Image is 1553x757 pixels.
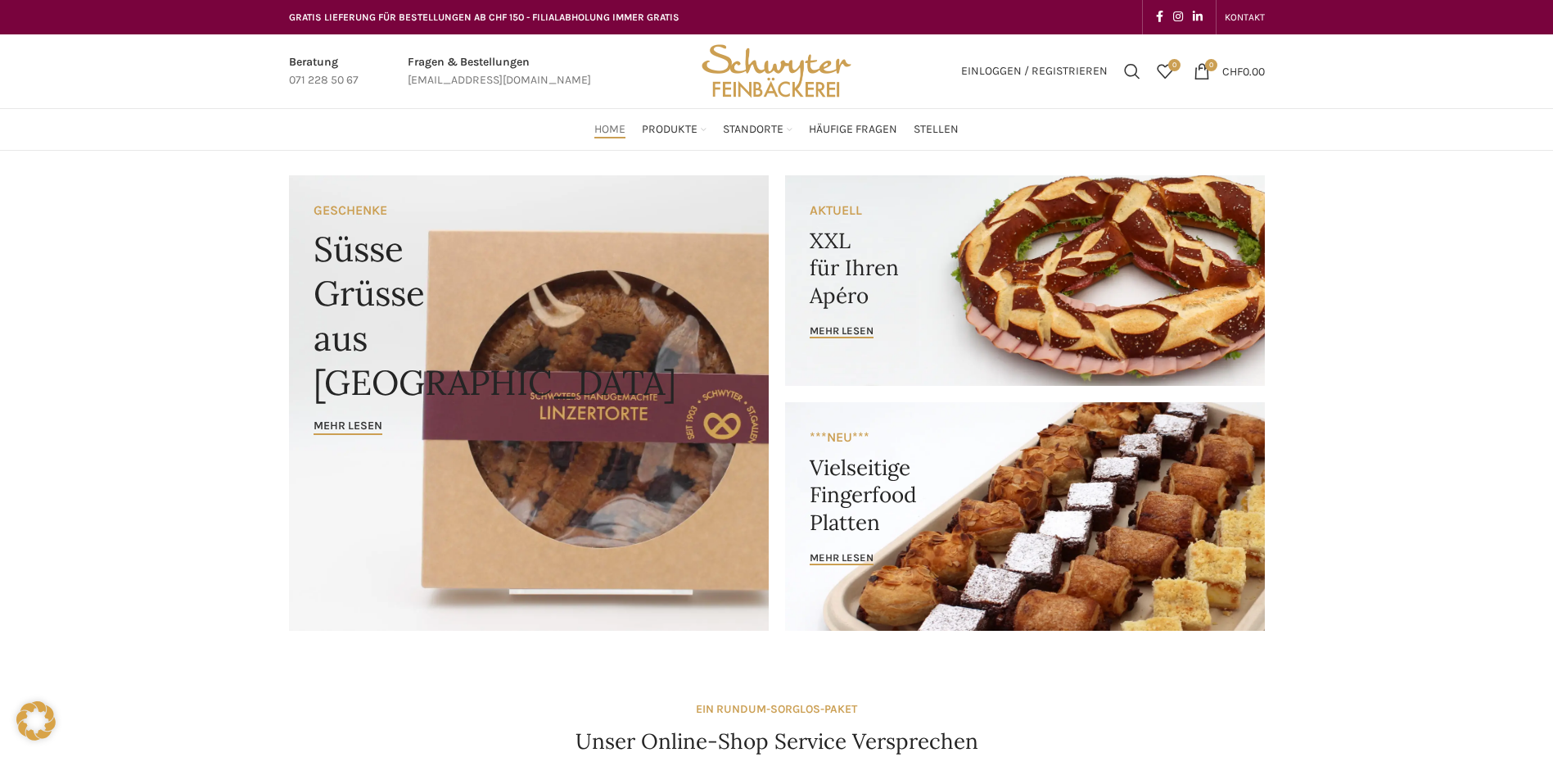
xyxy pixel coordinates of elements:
h4: Unser Online-Shop Service Versprechen [576,727,978,756]
span: Produkte [642,122,697,138]
a: Suchen [1116,55,1149,88]
a: 0 [1149,55,1181,88]
div: Meine Wunschliste [1149,55,1181,88]
span: GRATIS LIEFERUNG FÜR BESTELLUNGEN AB CHF 150 - FILIALABHOLUNG IMMER GRATIS [289,11,679,23]
span: Stellen [914,122,959,138]
span: Einloggen / Registrieren [961,66,1108,77]
div: Secondary navigation [1217,1,1273,34]
a: Linkedin social link [1188,6,1208,29]
a: Banner link [785,175,1265,386]
span: CHF [1222,64,1243,78]
span: 0 [1168,59,1181,71]
span: 0 [1205,59,1217,71]
a: Banner link [289,175,769,631]
a: Produkte [642,113,707,146]
a: Infobox link [289,53,359,90]
div: Main navigation [281,113,1273,146]
a: Site logo [696,63,856,77]
a: Häufige Fragen [809,113,897,146]
strong: EIN RUNDUM-SORGLOS-PAKET [696,702,857,716]
span: Standorte [723,122,783,138]
a: 0 CHF0.00 [1185,55,1273,88]
a: Einloggen / Registrieren [953,55,1116,88]
a: Stellen [914,113,959,146]
a: KONTAKT [1225,1,1265,34]
a: Facebook social link [1151,6,1168,29]
span: mehr lesen [810,324,874,338]
bdi: 0.00 [1222,64,1265,78]
a: Infobox link [408,53,591,90]
img: Bäckerei Schwyter [696,34,856,108]
span: Häufige Fragen [809,122,897,138]
a: Banner link [785,402,1265,631]
a: mehr lesen [810,324,874,339]
a: Instagram social link [1168,6,1188,29]
a: Home [594,113,625,146]
span: Home [594,122,625,138]
a: Standorte [723,113,792,146]
span: KONTAKT [1225,11,1265,23]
